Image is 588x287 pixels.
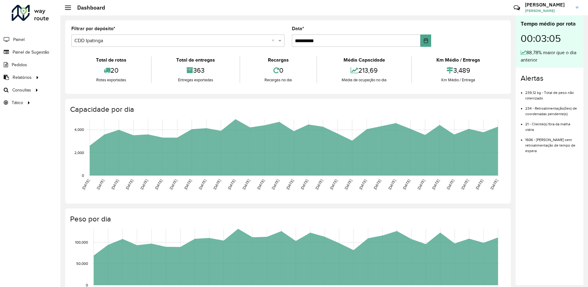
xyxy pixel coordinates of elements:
text: 0 [82,173,84,177]
text: [DATE] [96,179,105,190]
div: Entregas exportadas [153,77,238,83]
div: 213,69 [319,64,410,77]
text: [DATE] [183,179,192,190]
text: [DATE] [431,179,440,190]
h3: [PERSON_NAME] [525,2,571,8]
text: [DATE] [125,179,134,190]
text: 2,000 [74,151,84,155]
text: [DATE] [81,179,90,190]
span: Painel de Sugestão [13,49,49,55]
li: 1606 - [PERSON_NAME] sem retroalimentação de tempo de espera [525,132,578,154]
div: Rotas exportadas [73,77,149,83]
text: [DATE] [140,179,149,190]
text: [DATE] [373,179,382,190]
text: 100,000 [75,240,88,244]
text: [DATE] [154,179,163,190]
div: 363 [153,64,238,77]
span: Painel [13,36,25,43]
div: Total de entregas [153,56,238,64]
text: [DATE] [256,179,265,190]
text: [DATE] [460,179,469,190]
div: Km Médio / Entrega [413,77,503,83]
div: 00:03:05 [521,28,578,49]
button: Choose Date [420,34,431,47]
a: Contato Rápido [510,1,523,14]
text: [DATE] [344,179,353,190]
h2: Dashboard [71,4,105,11]
div: Km Médio / Entrega [413,56,503,64]
div: Recargas no dia [242,77,315,83]
div: Total de rotas [73,56,149,64]
div: 0 [242,64,315,77]
div: Recargas [242,56,315,64]
div: Média Capacidade [319,56,410,64]
li: 234 - Retroalimentação(ões) de coordenadas pendente(s) [525,101,578,117]
h4: Alertas [521,74,578,83]
text: [DATE] [300,179,309,190]
h4: Peso por dia [70,215,505,224]
text: [DATE] [227,179,236,190]
div: 88,78% maior que o dia anterior [521,49,578,64]
text: [DATE] [198,179,207,190]
text: [DATE] [285,179,294,190]
li: 239,12 kg - Total de peso não roteirizado [525,85,578,101]
text: [DATE] [169,179,178,190]
span: Pedidos [12,62,27,68]
span: [PERSON_NAME] [525,8,571,14]
text: 50,000 [76,261,88,265]
li: 21 - Cliente(s) fora da malha viária [525,117,578,132]
text: [DATE] [446,179,455,190]
div: Tempo médio por rota [521,20,578,28]
div: Média de ocupação no dia [319,77,410,83]
div: 3,489 [413,64,503,77]
div: 20 [73,64,149,77]
text: [DATE] [213,179,221,190]
h4: Capacidade por dia [70,105,505,114]
text: [DATE] [358,179,367,190]
text: [DATE] [475,179,484,190]
span: Consultas [12,87,31,93]
text: [DATE] [329,179,338,190]
text: [DATE] [315,179,324,190]
text: 0 [86,283,88,287]
text: [DATE] [110,179,119,190]
text: 4,000 [74,128,84,132]
text: [DATE] [271,179,280,190]
span: Tático [12,99,23,106]
text: [DATE] [242,179,251,190]
label: Data [292,25,304,32]
text: [DATE] [417,179,426,190]
span: Relatórios [13,74,32,81]
label: Filtrar por depósito [71,25,115,32]
span: Clear all [272,37,277,44]
text: [DATE] [387,179,396,190]
text: [DATE] [490,179,499,190]
text: [DATE] [402,179,411,190]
